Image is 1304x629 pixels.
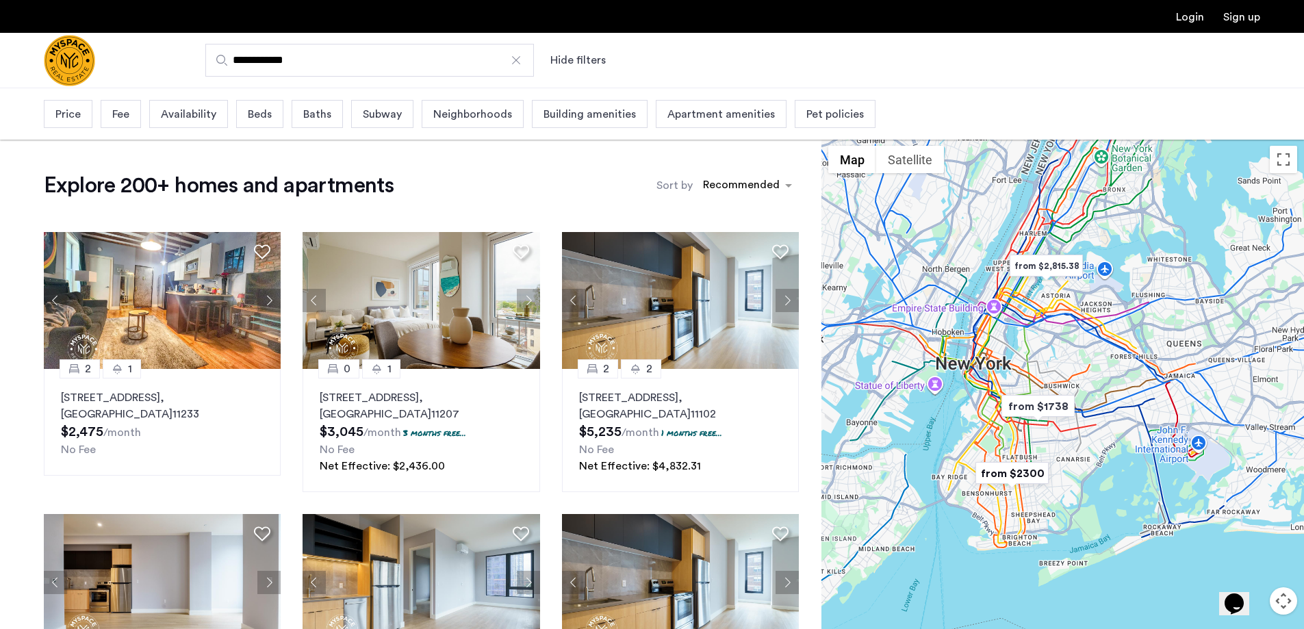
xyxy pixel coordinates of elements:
span: 0 [344,361,350,377]
span: Apartment amenities [667,106,775,123]
div: from $2300 [970,458,1054,489]
button: Previous apartment [303,571,326,594]
span: No Fee [579,444,614,455]
a: 21[STREET_ADDRESS], [GEOGRAPHIC_DATA]11233No Fee [44,369,281,476]
img: 1997_638660674255189691.jpeg [44,232,281,369]
label: Sort by [656,177,693,194]
button: Map camera controls [1270,587,1297,615]
button: Next apartment [257,289,281,312]
span: 1 [128,361,132,377]
ng-select: sort-apartment [696,173,799,198]
h1: Explore 200+ homes and apartments [44,172,394,199]
button: Show or hide filters [550,52,606,68]
span: $2,475 [61,425,103,439]
img: 1997_638519968035243270.png [562,232,800,369]
button: Show satellite imagery [876,146,944,173]
span: Subway [363,106,402,123]
span: Baths [303,106,331,123]
button: Previous apartment [562,571,585,594]
span: Neighborhoods [433,106,512,123]
span: Net Effective: $4,832.31 [579,461,701,472]
a: Cazamio Logo [44,35,95,86]
span: 2 [646,361,652,377]
span: Net Effective: $2,436.00 [320,461,445,472]
p: [STREET_ADDRESS] 11207 [320,389,522,422]
span: $5,235 [579,425,622,439]
span: Pet policies [806,106,864,123]
button: Toggle fullscreen view [1270,146,1297,173]
p: [STREET_ADDRESS] 11233 [61,389,264,422]
sub: /month [363,427,401,438]
span: Price [55,106,81,123]
button: Previous apartment [44,571,67,594]
p: [STREET_ADDRESS] 11102 [579,389,782,422]
button: Previous apartment [303,289,326,312]
button: Next apartment [776,289,799,312]
sub: /month [103,427,141,438]
div: Recommended [701,177,780,196]
span: 1 [387,361,392,377]
a: 22[STREET_ADDRESS], [GEOGRAPHIC_DATA]111021 months free...No FeeNet Effective: $4,832.31 [562,369,799,492]
span: Beds [248,106,272,123]
span: No Fee [320,444,355,455]
button: Previous apartment [562,289,585,312]
span: Availability [161,106,216,123]
span: 2 [603,361,609,377]
p: 3 months free... [403,427,466,439]
button: Previous apartment [44,289,67,312]
span: Building amenities [544,106,636,123]
p: 1 months free... [661,427,722,439]
button: Next apartment [257,571,281,594]
button: Show street map [828,146,876,173]
span: No Fee [61,444,96,455]
button: Next apartment [517,289,540,312]
span: $3,045 [320,425,363,439]
input: Apartment Search [205,44,534,77]
a: Registration [1223,12,1260,23]
img: 1997_638519001096654587.png [303,232,540,369]
button: Next apartment [517,571,540,594]
div: from $2,815.38 [1004,251,1088,281]
a: 01[STREET_ADDRESS], [GEOGRAPHIC_DATA]112073 months free...No FeeNet Effective: $2,436.00 [303,369,539,492]
button: Next apartment [776,571,799,594]
div: from $1738 [996,391,1080,422]
iframe: chat widget [1219,574,1263,615]
a: Login [1176,12,1204,23]
sub: /month [622,427,659,438]
img: logo [44,35,95,86]
span: Fee [112,106,129,123]
span: 2 [85,361,91,377]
